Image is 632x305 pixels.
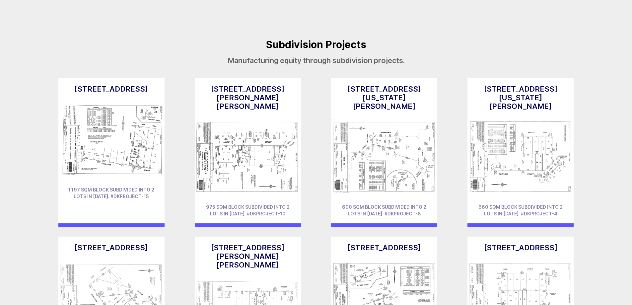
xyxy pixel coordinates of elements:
[338,243,431,252] h3: [STREET_ADDRESS]
[338,85,431,111] h3: [STREET_ADDRESS][US_STATE][PERSON_NAME]
[474,243,567,252] h3: [STREET_ADDRESS]
[201,85,294,111] h3: [STREET_ADDRESS][PERSON_NAME][PERSON_NAME]
[478,204,563,216] span: 660 sqm block subdivided into 2 lots in [DATE]. #dkproject-4
[342,204,426,216] span: 600 sqm block subdivided into 2 lots in [DATE]. #dkproject-8
[206,204,290,216] span: 975 sqm block subdivided into 2 lots in [DATE]. #dkproject-10
[228,56,405,65] h4: Manufacturing equity through subdivision projects.
[68,187,154,199] span: 1,197 sqm block subdivided into 2 lots in [DATE]. #dkproject-15
[474,85,567,111] h3: [STREET_ADDRESS][US_STATE][PERSON_NAME]
[65,243,158,252] h3: [STREET_ADDRESS]
[65,85,158,93] h3: [STREET_ADDRESS]
[266,39,366,49] h3: Subdivision Projects
[201,243,294,269] h3: [STREET_ADDRESS][PERSON_NAME][PERSON_NAME]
